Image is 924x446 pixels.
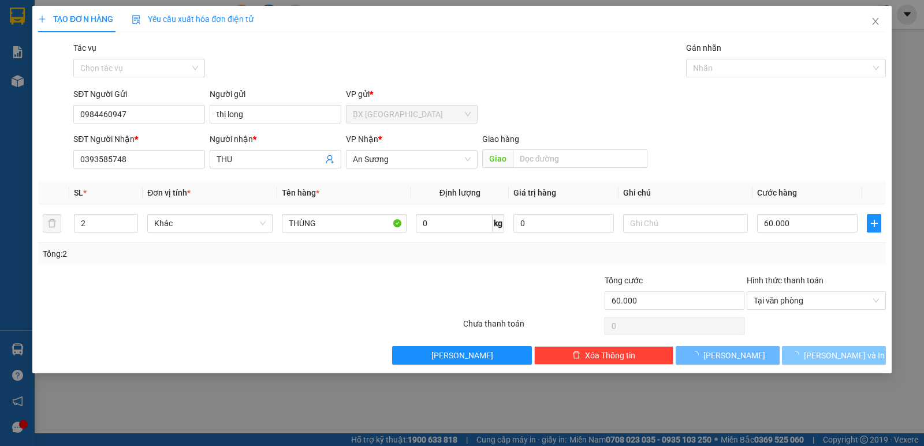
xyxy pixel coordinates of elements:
[147,188,191,197] span: Đơn vị tính
[703,349,765,362] span: [PERSON_NAME]
[282,188,319,197] span: Tên hàng
[605,276,643,285] span: Tổng cước
[210,88,341,100] div: Người gửi
[282,214,407,233] input: VD: Bàn, Ghế
[871,17,880,26] span: close
[619,182,752,204] th: Ghi chú
[513,188,556,197] span: Giá trị hàng
[676,346,780,365] button: [PERSON_NAME]
[353,106,471,123] span: BX Tân Châu
[38,14,113,24] span: TẠO ĐƠN HÀNG
[73,133,205,145] div: SĐT Người Nhận
[462,317,603,338] div: Chưa thanh toán
[747,276,824,285] label: Hình thức thanh toán
[74,188,83,197] span: SL
[757,188,797,197] span: Cước hàng
[572,351,580,360] span: delete
[791,351,804,359] span: loading
[132,14,254,24] span: Yêu cầu xuất hóa đơn điện tử
[73,88,205,100] div: SĐT Người Gửi
[43,248,357,260] div: Tổng: 2
[353,151,471,168] span: An Sương
[691,351,703,359] span: loading
[132,15,141,24] img: icon
[534,346,673,365] button: deleteXóa Thông tin
[73,43,96,53] label: Tác vụ
[782,346,886,365] button: [PERSON_NAME] và In
[346,88,478,100] div: VP gửi
[686,43,721,53] label: Gán nhãn
[439,188,480,197] span: Định lượng
[154,215,265,232] span: Khác
[38,15,46,23] span: plus
[43,214,61,233] button: delete
[585,349,635,362] span: Xóa Thông tin
[623,214,748,233] input: Ghi Chú
[513,149,648,168] input: Dọc đường
[859,6,892,38] button: Close
[482,134,519,144] span: Giao hàng
[392,346,531,365] button: [PERSON_NAME]
[431,349,493,362] span: [PERSON_NAME]
[513,214,614,233] input: 0
[493,214,504,233] span: kg
[210,133,341,145] div: Người nhận
[804,349,885,362] span: [PERSON_NAME] và In
[867,219,881,228] span: plus
[754,292,879,309] span: Tại văn phòng
[346,134,378,144] span: VP Nhận
[325,155,334,164] span: user-add
[867,214,881,233] button: plus
[482,149,513,168] span: Giao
